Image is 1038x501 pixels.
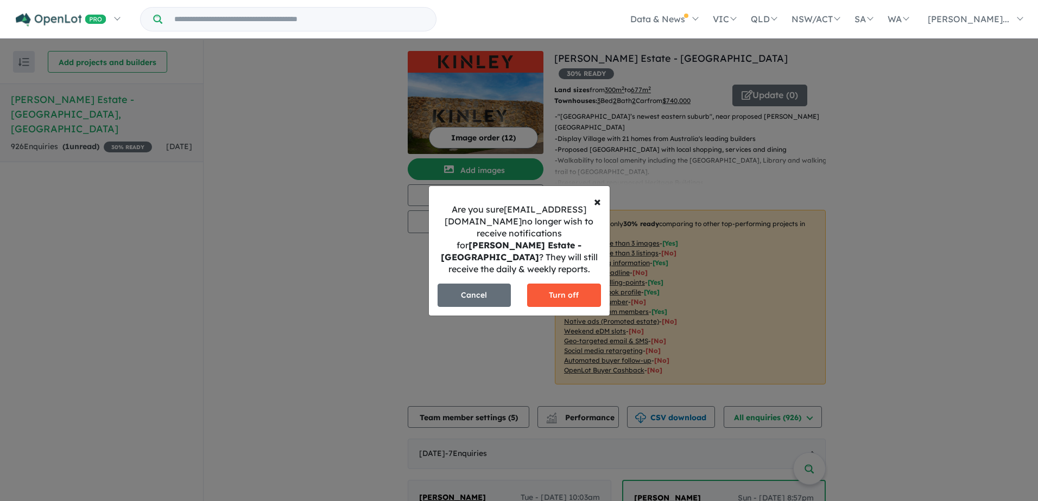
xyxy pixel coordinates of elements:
[441,240,582,262] strong: [PERSON_NAME] Estate - [GEOGRAPHIC_DATA]
[438,284,511,307] button: Cancel
[16,13,106,27] img: Openlot PRO Logo White
[164,8,434,31] input: Try estate name, suburb, builder or developer
[429,203,609,275] div: Are you sure [EMAIL_ADDRESS][DOMAIN_NAME] no longer wish to receive notifications for ? They will...
[527,284,601,307] button: Turn off
[928,14,1009,24] span: [PERSON_NAME]...
[594,193,601,209] span: ×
